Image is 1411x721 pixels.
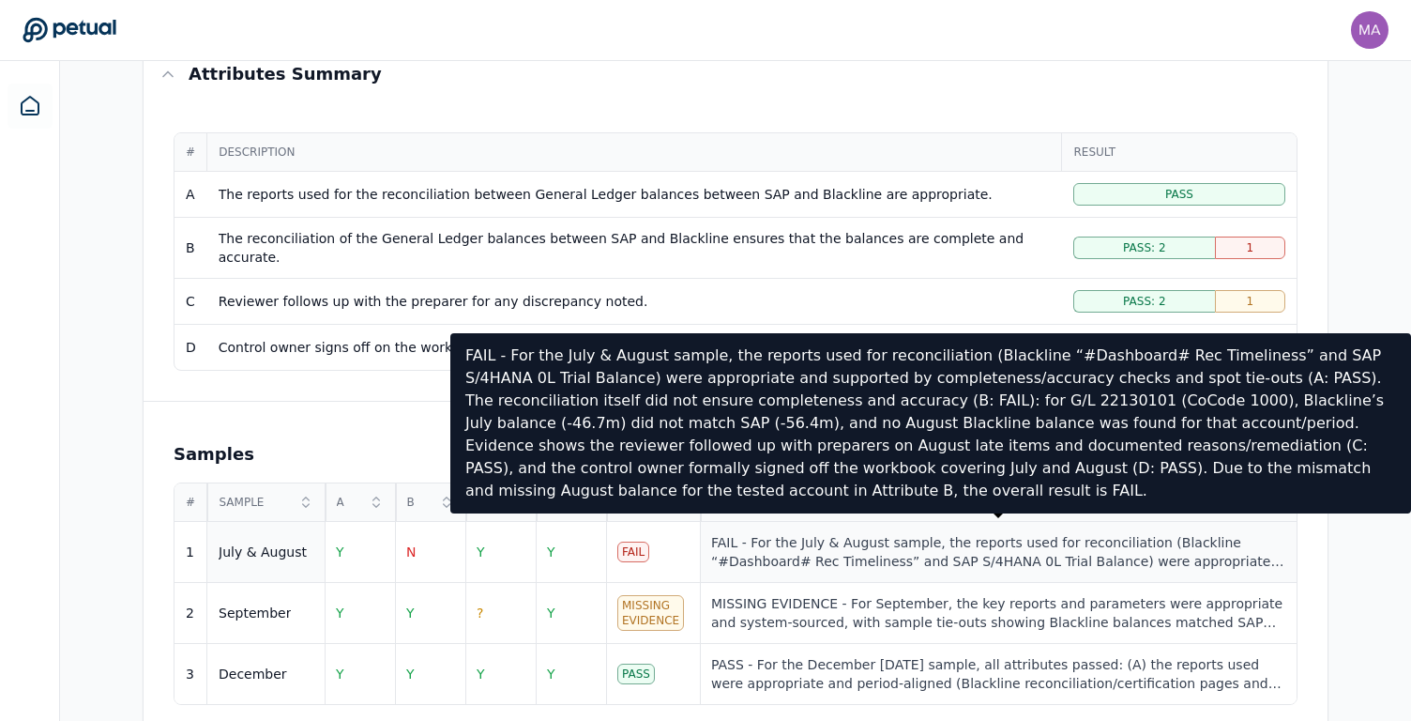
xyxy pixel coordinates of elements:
[219,338,1051,357] div: Control owner signs off on the workbook to evidence their review and approval.
[711,533,1285,571] div: FAIL - For the July & August sample, the reports used for reconciliation (Blackline “#Dashboard# ...
[174,218,207,279] td: B
[1123,240,1165,255] span: Pass: 2
[189,61,382,87] h3: Attributes summary
[617,542,649,562] div: Fail
[174,644,207,705] td: 3
[1123,294,1165,309] span: Pass: 2
[219,543,307,561] div: July & August
[23,17,116,43] a: Go to Dashboard
[1073,145,1285,160] span: Result
[336,606,344,621] span: Y
[174,441,254,468] h2: Samples
[1247,240,1254,255] span: 1
[219,229,1051,267] div: The reconciliation of the General Ledger balances between SAP and Blackline ensures that the bala...
[406,667,415,682] span: Y
[1351,11,1388,49] img: manali.agarwal@arm.com
[336,667,344,682] span: Y
[219,292,1051,311] div: Reviewer follows up with the preparer for any discrepancy noted.
[711,594,1285,632] div: MISSING EVIDENCE - For September, the key reports and parameters were appropriate and system-sour...
[174,522,207,583] td: 1
[174,325,207,371] td: D
[174,279,207,325] td: C
[174,583,207,644] td: 2
[617,664,655,684] div: Pass
[617,595,684,631] div: Missing Evidence
[186,495,196,510] span: #
[477,545,485,560] span: Y
[477,667,485,682] span: Y
[219,145,1050,160] span: Description
[186,145,195,160] span: #
[337,495,363,510] span: A
[406,545,416,560] span: N
[465,345,1396,502] p: FAIL - For the July & August sample, the reports used for reconciliation (Blackline “#Dashboard# ...
[8,84,53,129] a: Dashboard
[174,172,207,218] td: A
[711,655,1285,693] div: PASS - For the December [DATE] sample, all attributes passed: (A) the reports used were appropria...
[547,667,555,682] span: Y
[477,606,483,621] span: ?
[1165,187,1193,202] span: Pass
[219,185,1051,204] div: The reports used for the reconciliation between General Ledger balances between SAP and Blackline...
[220,495,293,510] span: Sample
[547,545,555,560] span: Y
[144,46,1328,102] button: Attributes summary
[407,495,433,510] span: B
[336,545,344,560] span: Y
[406,606,415,621] span: Y
[547,606,555,621] span: Y
[219,604,291,622] div: September
[219,665,287,683] div: December
[1247,294,1254,309] span: 1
